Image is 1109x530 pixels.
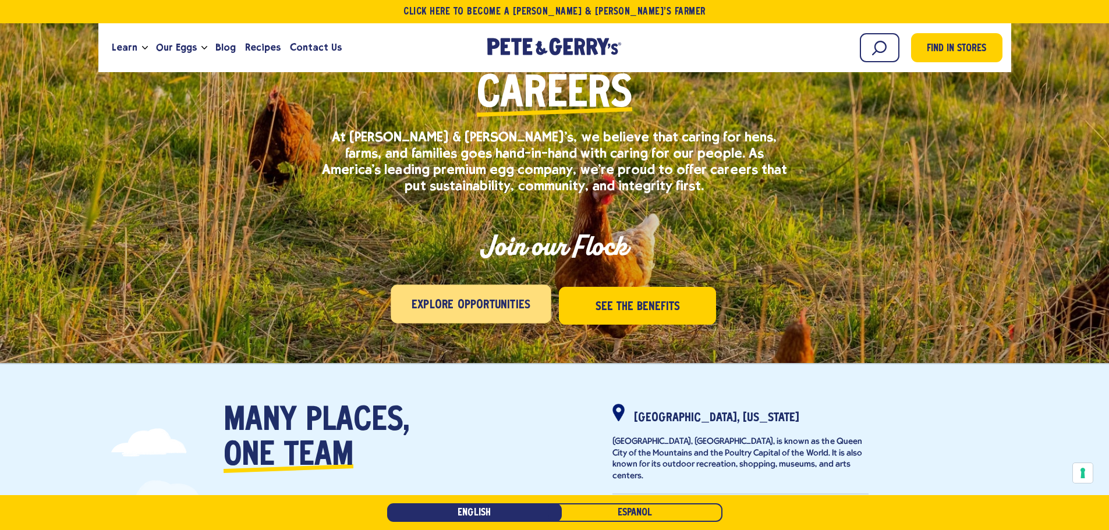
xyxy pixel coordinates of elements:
input: Search [860,33,899,62]
p: At [PERSON_NAME] & [PERSON_NAME]'s, we believe that caring for hens, farms, and families goes han... [321,129,787,194]
a: Español [548,503,722,522]
span: Recipes [245,40,281,55]
span: Explore Opportunities [412,296,530,315]
a: Blog [211,32,240,63]
a: Recipes [240,32,285,63]
h2: Join our Flock [321,229,787,264]
span: See the Benefits [596,298,680,316]
a: Find in Stores [911,33,1002,62]
a: Explore Opportunities [391,285,551,323]
a: English [387,503,562,522]
span: Learn [112,40,137,55]
strong: [GEOGRAPHIC_DATA], [US_STATE] [634,412,799,424]
a: Contact Us [285,32,346,63]
span: Blog [215,40,236,55]
span: Our Eggs [156,40,197,55]
button: Your consent preferences for tracking technologies [1073,463,1093,483]
span: one [224,439,275,474]
span: places, [306,404,409,439]
button: Open the dropdown menu for Learn [142,46,148,50]
a: Learn [107,32,142,63]
button: Open the dropdown menu for Our Eggs [201,46,207,50]
span: Many [224,404,297,439]
span: Find in Stores [927,41,986,57]
a: Our Eggs [151,32,201,63]
span: Careers [477,73,632,117]
p: [GEOGRAPHIC_DATA], [GEOGRAPHIC_DATA], is known as the Queen City of the Mountains and the Poultry... [612,436,869,482]
span: team [284,439,353,474]
a: See the Benefits [559,287,716,325]
span: Contact Us [290,40,342,55]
